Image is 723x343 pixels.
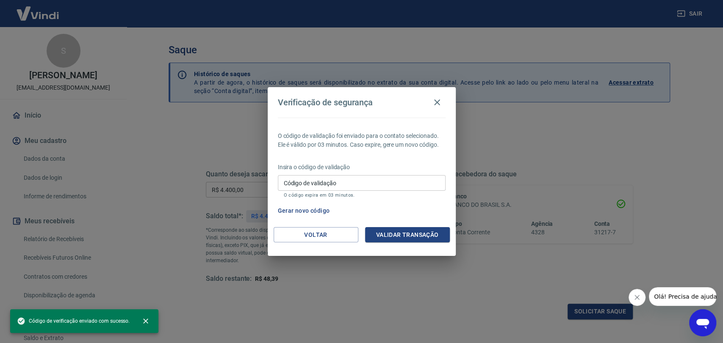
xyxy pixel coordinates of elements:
[278,132,446,149] p: O código de validação foi enviado para o contato selecionado. Ele é válido por 03 minutos. Caso e...
[5,6,71,13] span: Olá! Precisa de ajuda?
[17,317,130,325] span: Código de verificação enviado com sucesso.
[365,227,450,243] button: Validar transação
[649,287,716,306] iframe: Mensagem da empresa
[284,192,440,198] p: O código expira em 03 minutos.
[274,227,358,243] button: Voltar
[689,309,716,336] iframe: Botão para abrir a janela de mensagens
[136,312,155,330] button: close
[274,203,333,219] button: Gerar novo código
[629,289,645,306] iframe: Fechar mensagem
[278,163,446,172] p: Insira o código de validação
[278,97,373,107] h4: Verificação de segurança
